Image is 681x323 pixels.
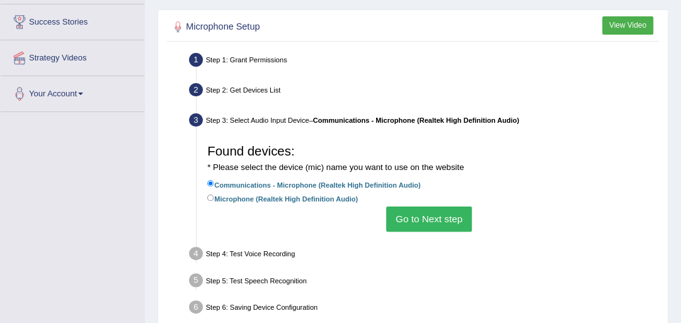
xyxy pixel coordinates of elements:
[185,110,663,133] div: Step 3: Select Audio Input Device
[185,244,663,267] div: Step 4: Test Voice Recording
[170,19,471,35] h2: Microphone Setup
[602,16,653,35] button: View Video
[1,40,144,72] a: Strategy Videos
[386,207,471,231] button: Go to Next step
[185,80,663,103] div: Step 2: Get Devices List
[207,162,464,172] small: * Please select the device (mic) name you want to use on the website
[207,195,214,201] input: Microphone (Realtek High Definition Audio)
[185,270,663,293] div: Step 5: Test Speech Recognition
[185,297,663,320] div: Step 6: Saving Device Configuration
[185,50,663,73] div: Step 1: Grant Permissions
[207,178,420,190] label: Communications - Microphone (Realtek High Definition Audio)
[1,4,144,36] a: Success Stories
[207,144,651,173] h3: Found devices:
[1,76,144,108] a: Your Account
[207,192,358,204] label: Microphone (Realtek High Definition Audio)
[207,180,214,187] input: Communications - Microphone (Realtek High Definition Audio)
[309,116,519,124] span: –
[313,116,519,124] b: Communications - Microphone (Realtek High Definition Audio)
